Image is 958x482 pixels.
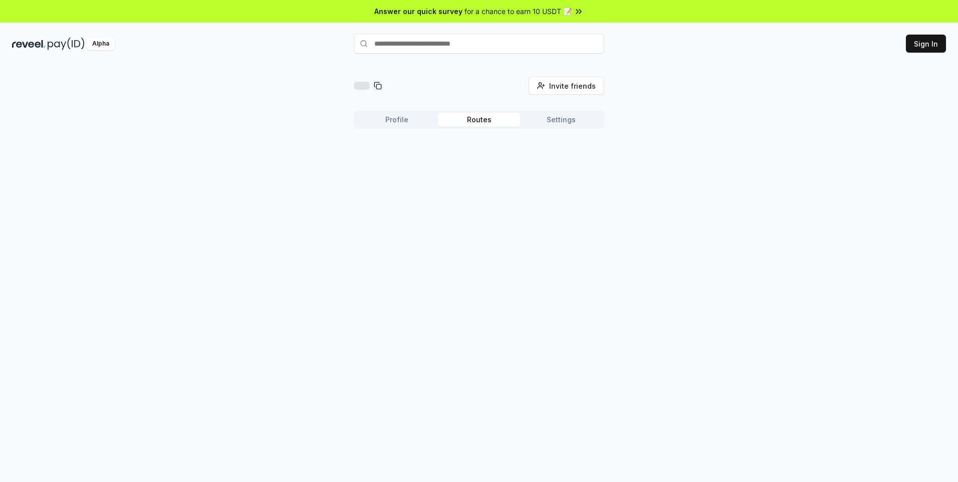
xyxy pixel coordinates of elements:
button: Routes [438,113,520,127]
img: reveel_dark [12,38,46,50]
button: Settings [520,113,602,127]
span: Answer our quick survey [374,6,462,17]
span: for a chance to earn 10 USDT 📝 [464,6,572,17]
div: Alpha [87,38,115,50]
button: Sign In [906,35,946,53]
img: pay_id [48,38,85,50]
span: Invite friends [549,81,596,91]
button: Profile [356,113,438,127]
button: Invite friends [529,77,604,95]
